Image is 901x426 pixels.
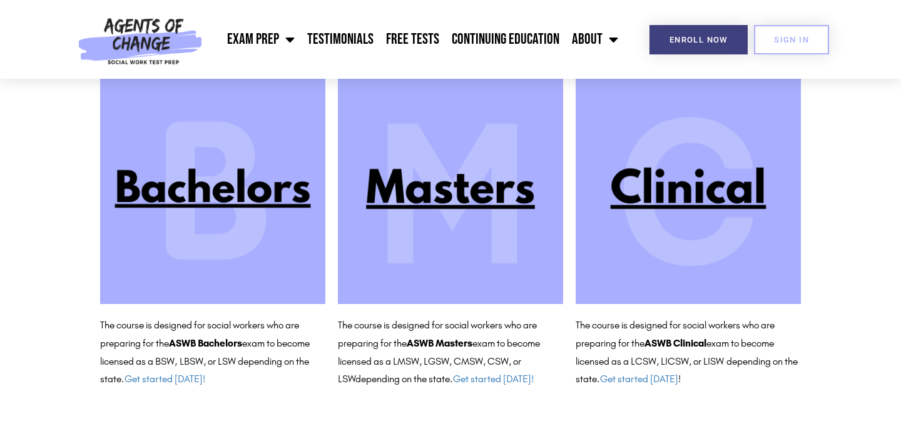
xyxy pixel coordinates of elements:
a: Enroll Now [649,25,748,54]
p: The course is designed for social workers who are preparing for the exam to become licensed as a ... [576,317,801,388]
a: Get started [DATE]! [453,373,534,385]
span: SIGN IN [774,36,809,44]
a: Get started [DATE] [600,373,678,385]
a: Exam Prep [221,24,301,55]
a: SIGN IN [754,25,829,54]
b: ASWB Bachelors [169,337,242,349]
b: ASWB Clinical [644,337,706,349]
a: Testimonials [301,24,380,55]
nav: Menu [208,24,625,55]
p: The course is designed for social workers who are preparing for the exam to become licensed as a ... [100,317,325,388]
span: depending on the state. [355,373,534,385]
a: Free Tests [380,24,445,55]
a: Continuing Education [445,24,566,55]
b: ASWB Masters [407,337,472,349]
span: . ! [597,373,681,385]
span: Enroll Now [669,36,728,44]
a: About [566,24,624,55]
p: The course is designed for social workers who are preparing for the exam to become licensed as a ... [338,317,563,388]
a: Get started [DATE]! [125,373,205,385]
